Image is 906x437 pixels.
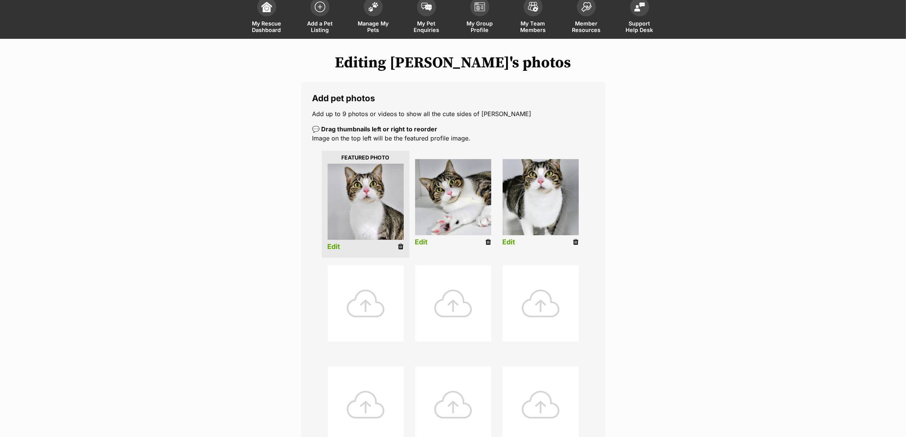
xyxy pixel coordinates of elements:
span: My Rescue Dashboard [250,20,284,33]
p: Add up to 9 photos or videos to show all the cute sides of [PERSON_NAME] [312,109,594,118]
img: team-members-icon-5396bd8760b3fe7c0b43da4ab00e1e3bb1a5d9ba89233759b79545d2d3fc5d0d.svg [528,2,538,12]
span: Add a Pet Listing [303,20,337,33]
span: Manage My Pets [356,20,390,33]
b: 💬 Drag thumbnails left or right to reorder [312,125,438,133]
a: Edit [328,243,341,251]
legend: Add pet photos [312,93,594,103]
p: Image on the top left will be the featured profile image. [312,124,594,143]
img: pet-enquiries-icon-7e3ad2cf08bfb03b45e93fb7055b45f3efa6380592205ae92323e6603595dc1f.svg [421,3,432,11]
img: manage-my-pets-icon-02211641906a0b7f246fdf0571729dbe1e7629f14944591b6c1af311fb30b64b.svg [368,2,379,12]
img: group-profile-icon-3fa3cf56718a62981997c0bc7e787c4b2cf8bcc04b72c1350f741eb67cf2f40e.svg [474,2,485,11]
img: help-desk-icon-fdf02630f3aa405de69fd3d07c3f3aa587a6932b1a1747fa1d2bba05be0121f9.svg [634,2,645,11]
img: listing photo [328,164,404,240]
span: My Pet Enquiries [409,20,444,33]
img: dashboard-icon-eb2f2d2d3e046f16d808141f083e7271f6b2e854fb5c12c21221c1fb7104beca.svg [261,2,272,12]
img: add-pet-listing-icon-0afa8454b4691262ce3f59096e99ab1cd57d4a30225e0717b998d2c9b9846f56.svg [315,2,325,12]
a: Edit [503,238,516,246]
img: listing photo [503,159,579,235]
img: listing photo [415,159,491,235]
span: My Group Profile [463,20,497,33]
h1: Editing [PERSON_NAME]'s photos [185,54,721,72]
img: member-resources-icon-8e73f808a243e03378d46382f2149f9095a855e16c252ad45f914b54edf8863c.svg [581,2,592,12]
span: Support Help Desk [623,20,657,33]
span: Member Resources [569,20,603,33]
a: Edit [415,238,428,246]
span: My Team Members [516,20,550,33]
